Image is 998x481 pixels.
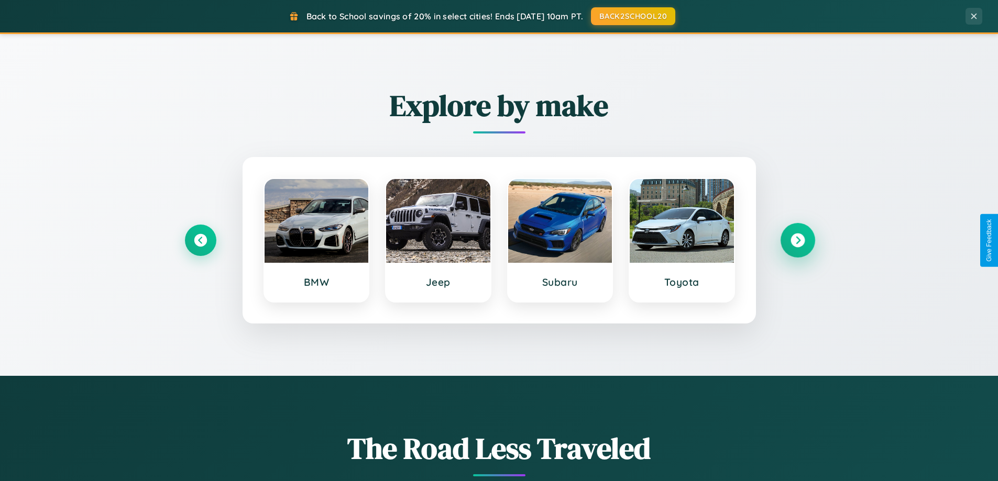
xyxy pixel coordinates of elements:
[985,219,993,262] div: Give Feedback
[397,276,480,288] h3: Jeep
[306,11,583,21] span: Back to School savings of 20% in select cities! Ends [DATE] 10am PT.
[275,276,358,288] h3: BMW
[185,428,814,468] h1: The Road Less Traveled
[185,85,814,126] h2: Explore by make
[591,7,675,25] button: BACK2SCHOOL20
[640,276,723,288] h3: Toyota
[519,276,602,288] h3: Subaru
